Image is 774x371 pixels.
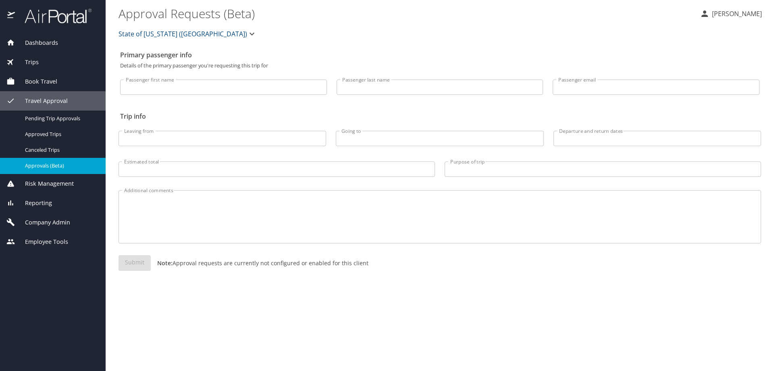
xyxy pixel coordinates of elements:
h1: Approval Requests (Beta) [119,1,693,26]
span: State of [US_STATE] ([GEOGRAPHIC_DATA]) [119,28,247,40]
span: Book Travel [15,77,57,86]
button: State of [US_STATE] ([GEOGRAPHIC_DATA]) [115,26,260,42]
span: Travel Approval [15,96,68,105]
span: Pending Trip Approvals [25,115,96,122]
img: icon-airportal.png [7,8,16,24]
h2: Trip info [120,110,759,123]
span: Canceled Trips [25,146,96,154]
span: Company Admin [15,218,70,227]
button: [PERSON_NAME] [697,6,765,21]
strong: Note: [157,259,173,267]
span: Risk Management [15,179,74,188]
p: Approval requests are currently not configured or enabled for this client [151,259,368,267]
span: Dashboards [15,38,58,47]
span: Approvals (Beta) [25,162,96,170]
p: [PERSON_NAME] [709,9,762,19]
img: airportal-logo.png [16,8,92,24]
span: Approved Trips [25,130,96,138]
span: Reporting [15,199,52,208]
p: Details of the primary passenger you're requesting this trip for [120,63,759,68]
h2: Primary passenger info [120,48,759,61]
span: Employee Tools [15,237,68,246]
span: Trips [15,58,39,67]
